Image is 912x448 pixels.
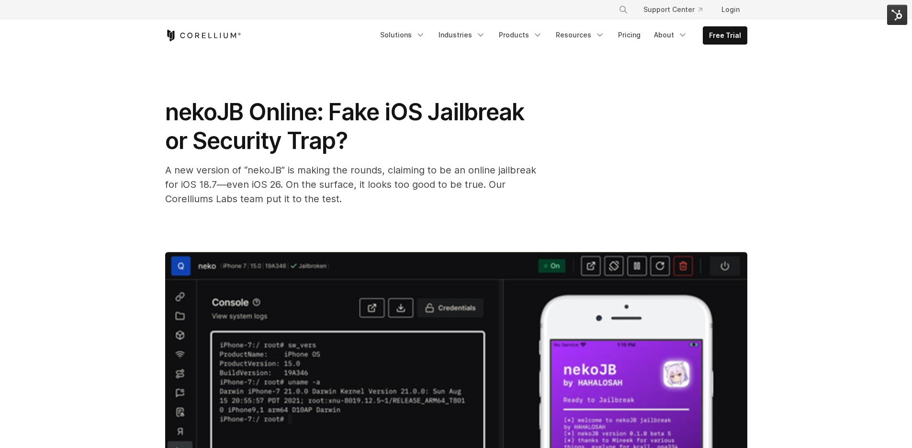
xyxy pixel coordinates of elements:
[374,26,747,45] div: Navigation Menu
[165,164,536,205] span: A new version of “nekoJB” is making the rounds, claiming to be an online jailbreak for iOS 18.7—e...
[165,30,241,41] a: Corellium Home
[636,1,710,18] a: Support Center
[550,26,610,44] a: Resources
[648,26,693,44] a: About
[607,1,747,18] div: Navigation Menu
[374,26,431,44] a: Solutions
[433,26,491,44] a: Industries
[493,26,548,44] a: Products
[165,98,524,155] span: nekoJB Online: Fake iOS Jailbreak or Security Trap?
[612,26,646,44] a: Pricing
[703,27,747,44] a: Free Trial
[887,5,907,25] img: HubSpot Tools Menu Toggle
[615,1,632,18] button: Search
[714,1,747,18] a: Login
